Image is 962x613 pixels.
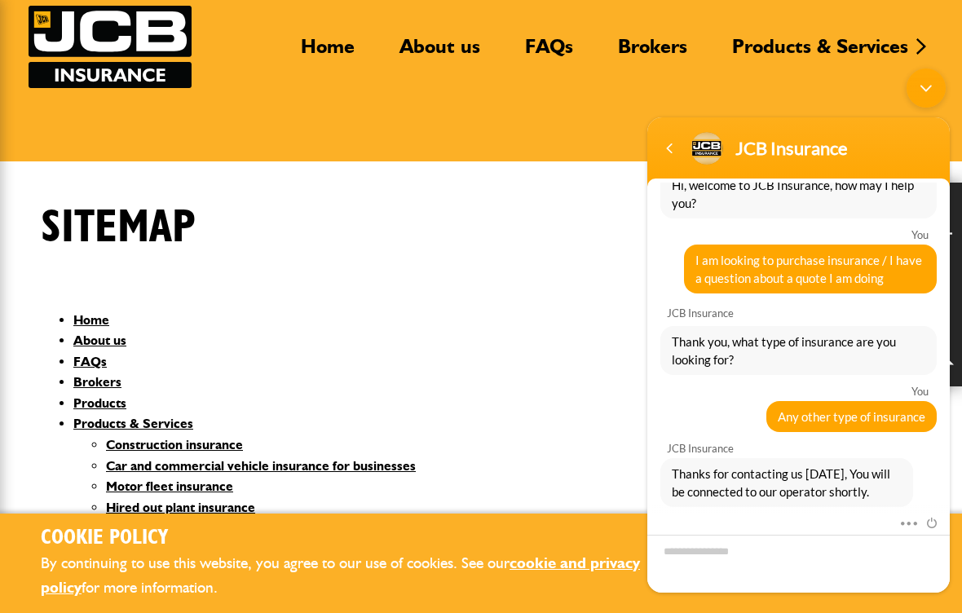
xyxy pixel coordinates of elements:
[41,551,689,601] p: By continuing to use this website, you agree to our use of cookies. See our for more information.
[106,437,243,452] a: Construction insurance
[720,34,920,72] a: Products & Services
[289,34,367,72] a: Home
[41,526,689,551] h2: Cookie Policy
[387,34,492,72] a: About us
[606,34,699,72] a: Brokers
[106,458,416,474] a: Car and commercial vehicle insurance for businesses
[41,201,196,255] h1: Sitemap
[73,416,193,431] a: Products & Services
[106,500,255,515] a: Hired out plant insurance
[513,34,585,72] a: FAQs
[73,333,126,348] a: About us
[29,6,192,88] a: JCB Insurance Services
[73,374,121,390] a: Brokers
[29,6,192,88] img: JCB Insurance Services logo
[73,312,109,328] a: Home
[106,478,233,494] a: Motor fleet insurance
[73,395,126,411] a: Products
[639,60,958,601] iframe: SalesIQ Chatwindow
[73,354,107,369] a: FAQs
